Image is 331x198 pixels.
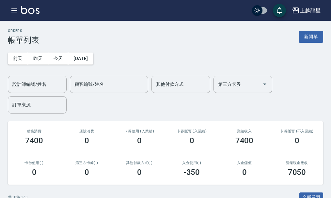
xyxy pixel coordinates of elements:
h2: 卡券販賣 (不入業績) [278,129,315,133]
h3: 服務消費 [16,129,53,133]
h3: 7400 [25,136,43,145]
h2: 卡券使用 (入業績) [121,129,158,133]
h3: 7050 [288,168,306,177]
h2: 店販消費 [68,129,105,133]
h3: 0 [137,168,142,177]
div: 上越龍星 [300,7,321,15]
h2: 營業現金應收 [278,161,315,165]
button: [DATE] [68,53,93,65]
h3: 0 [32,168,37,177]
h2: 入金使用(-) [173,161,210,165]
h3: 0 [295,136,299,145]
h2: 卡券使用(-) [16,161,53,165]
button: Open [260,79,270,89]
h2: 入金儲值 [226,161,263,165]
button: 上越龍星 [289,4,323,17]
img: Logo [21,6,39,14]
h2: 卡券販賣 (入業績) [173,129,210,133]
h3: 0 [85,136,89,145]
h3: 0 [190,136,194,145]
button: 今天 [48,53,69,65]
button: 新開單 [299,31,323,43]
h3: 帳單列表 [8,36,39,45]
button: save [273,4,286,17]
a: 新開單 [299,33,323,39]
h2: 其他付款方式(-) [121,161,158,165]
button: 前天 [8,53,28,65]
h3: -350 [184,168,200,177]
h3: 0 [242,168,247,177]
h3: 0 [137,136,142,145]
h2: 第三方卡券(-) [68,161,105,165]
h2: ORDERS [8,29,39,33]
h3: 7400 [235,136,254,145]
h2: 業績收入 [226,129,263,133]
button: 昨天 [28,53,48,65]
h3: 0 [85,168,89,177]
